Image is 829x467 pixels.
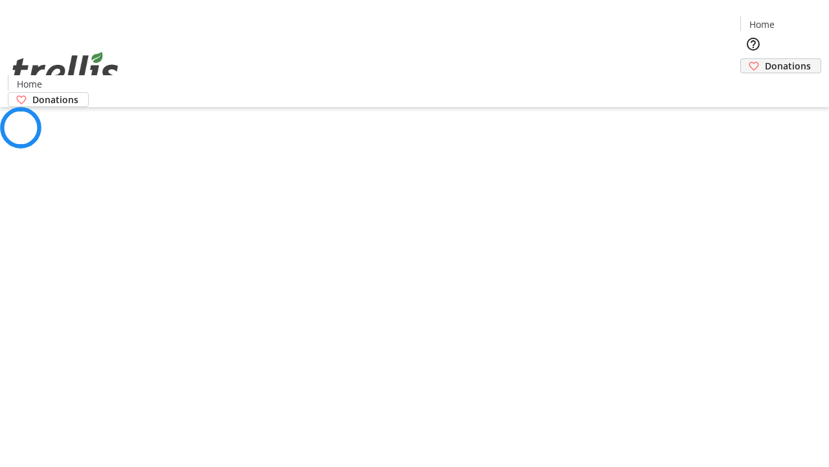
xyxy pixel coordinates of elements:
[8,77,50,91] a: Home
[740,31,766,57] button: Help
[765,59,811,73] span: Donations
[741,18,782,31] a: Home
[749,18,775,31] span: Home
[740,58,821,73] a: Donations
[8,92,89,107] a: Donations
[740,73,766,99] button: Cart
[32,93,78,106] span: Donations
[17,77,42,91] span: Home
[8,38,123,102] img: Orient E2E Organization FpTSwFFZlG's Logo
